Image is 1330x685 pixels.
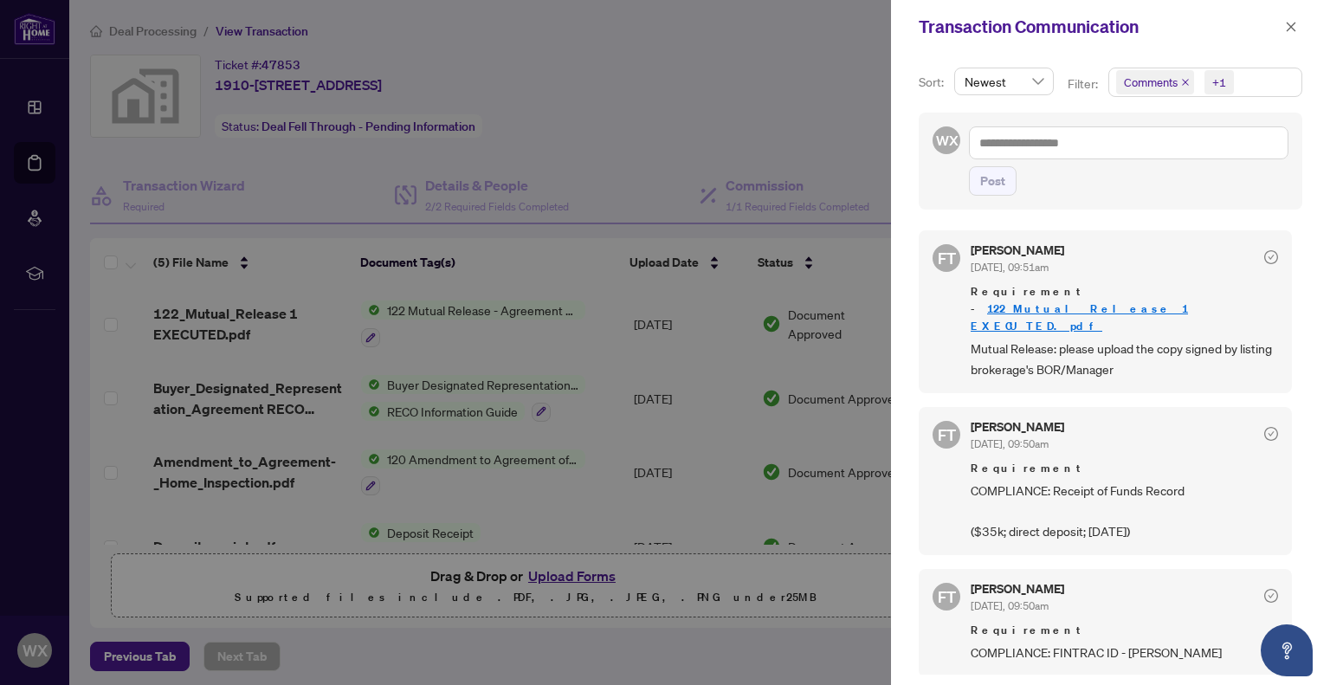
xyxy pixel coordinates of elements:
[971,283,1278,335] span: Requirement -
[965,68,1043,94] span: Newest
[971,244,1064,256] h5: [PERSON_NAME]
[971,583,1064,595] h5: [PERSON_NAME]
[1261,624,1313,676] button: Open asap
[971,481,1278,541] span: COMPLIANCE: Receipt of Funds Record ($35k; direct deposit; [DATE])
[919,73,947,92] p: Sort:
[971,437,1049,450] span: [DATE], 09:50am
[938,246,956,270] span: FT
[971,339,1278,379] span: Mutual Release: please upload the copy signed by listing brokerage's BOR/Manager
[1212,74,1226,91] div: +1
[1264,589,1278,603] span: check-circle
[1116,70,1194,94] span: Comments
[971,460,1278,477] span: Requirement
[971,261,1049,274] span: [DATE], 09:51am
[971,301,1188,333] a: 122_Mutual_Release 1 EXECUTED.pdf
[938,423,956,447] span: FT
[938,585,956,609] span: FT
[971,622,1278,639] span: Requirement
[1181,78,1190,87] span: close
[971,643,1278,662] span: COMPLIANCE: FINTRAC ID - [PERSON_NAME]
[969,166,1017,196] button: Post
[1264,427,1278,441] span: check-circle
[919,14,1280,40] div: Transaction Communication
[935,130,958,152] span: WX
[1264,250,1278,264] span: check-circle
[971,599,1049,612] span: [DATE], 09:50am
[1068,74,1101,94] p: Filter:
[971,421,1064,433] h5: [PERSON_NAME]
[1285,21,1297,33] span: close
[1124,74,1178,91] span: Comments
